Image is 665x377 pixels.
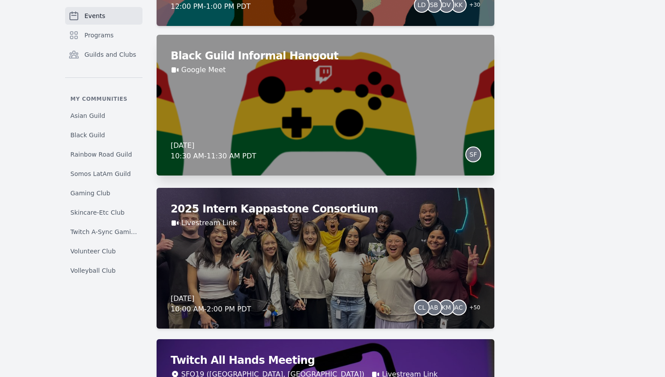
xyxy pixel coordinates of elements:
[70,131,105,139] span: Black Guild
[171,293,251,315] div: [DATE] 10:00 AM - 2:00 PM PDT
[70,208,124,217] span: Skincare-Etc Club
[70,189,110,198] span: Gaming Club
[65,7,142,278] nav: Sidebar
[65,146,142,162] a: Rainbow Road Guild
[65,26,142,44] a: Programs
[84,11,105,20] span: Events
[84,31,113,40] span: Programs
[417,2,426,8] span: LD
[65,263,142,278] a: Volleyball Club
[70,227,137,236] span: Twitch A-Sync Gaming (TAG) Club
[171,353,480,367] h2: Twitch All Hands Meeting
[454,2,462,8] span: KK
[70,111,105,120] span: Asian Guild
[157,188,494,329] a: 2025 Intern Kappastone ConsortiumLivestream Link[DATE]10:00 AM-2:00 PM PDTCLABKMAC+50
[157,35,494,176] a: Black Guild Informal HangoutGoogle Meet[DATE]10:30 AM-11:30 AM PDTSF
[171,202,480,216] h2: 2025 Intern Kappastone Consortium
[464,302,480,315] span: + 50
[65,127,142,143] a: Black Guild
[65,205,142,220] a: Skincare-Etc Club
[430,2,438,8] span: SB
[65,224,142,240] a: Twitch A-Sync Gaming (TAG) Club
[430,304,438,311] span: AB
[65,185,142,201] a: Gaming Club
[442,2,451,8] span: DV
[65,243,142,259] a: Volunteer Club
[65,7,142,25] a: Events
[181,65,226,75] a: Google Meet
[84,50,136,59] span: Guilds and Clubs
[70,150,132,159] span: Rainbow Road Guild
[65,108,142,124] a: Asian Guild
[418,304,426,311] span: CL
[65,46,142,63] a: Guilds and Clubs
[454,304,463,311] span: AC
[181,218,237,228] a: Livestream Link
[470,151,477,157] span: SF
[171,140,256,161] div: [DATE] 10:30 AM - 11:30 AM PDT
[70,247,116,256] span: Volunteer Club
[442,304,451,311] span: KM
[171,49,480,63] h2: Black Guild Informal Hangout
[70,169,131,178] span: Somos LatAm Guild
[70,266,116,275] span: Volleyball Club
[65,166,142,182] a: Somos LatAm Guild
[65,95,142,102] p: My communities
